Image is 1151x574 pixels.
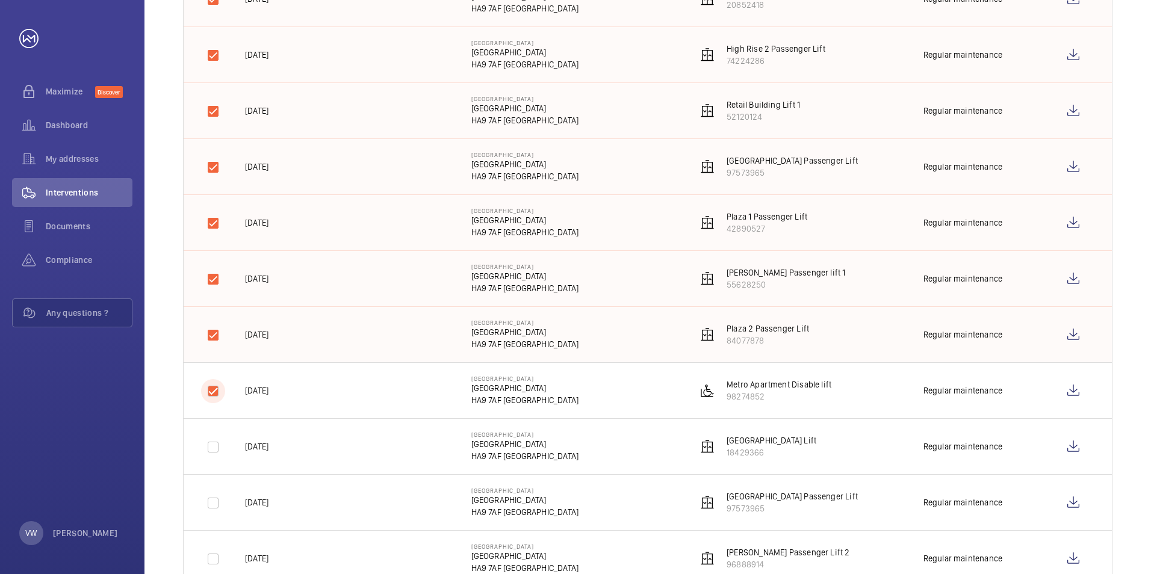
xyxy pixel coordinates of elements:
p: [GEOGRAPHIC_DATA] [471,543,579,550]
p: [GEOGRAPHIC_DATA] [471,214,579,226]
p: 97573965 [727,167,858,179]
p: [GEOGRAPHIC_DATA] Lift [727,434,816,446]
div: Regular maintenance [923,49,1002,61]
p: [DATE] [245,105,268,117]
p: [GEOGRAPHIC_DATA] [471,319,579,326]
div: Regular maintenance [923,105,1002,117]
p: [GEOGRAPHIC_DATA] Passenger Lift [727,155,858,167]
span: Maximize [46,85,95,97]
div: Regular maintenance [923,496,1002,508]
p: [GEOGRAPHIC_DATA] [471,487,579,494]
p: [DATE] [245,49,268,61]
p: [GEOGRAPHIC_DATA] [471,326,579,338]
p: 96888914 [727,558,849,570]
p: [PERSON_NAME] [53,527,118,539]
img: elevator.svg [700,551,715,566]
p: [GEOGRAPHIC_DATA] [471,375,579,382]
p: [GEOGRAPHIC_DATA] [471,382,579,394]
div: Regular maintenance [923,329,1002,341]
p: HA9 7AF [GEOGRAPHIC_DATA] [471,562,579,574]
span: Compliance [46,254,132,266]
p: 18429366 [727,446,816,458]
p: 42890527 [727,223,807,235]
img: elevator.svg [700,215,715,230]
p: [GEOGRAPHIC_DATA] [471,438,579,450]
p: [GEOGRAPHIC_DATA] [471,151,579,158]
p: HA9 7AF [GEOGRAPHIC_DATA] [471,226,579,238]
p: [PERSON_NAME] Passenger Lift 2 [727,546,849,558]
img: elevator.svg [700,271,715,286]
p: [GEOGRAPHIC_DATA] [471,263,579,270]
p: [GEOGRAPHIC_DATA] [471,550,579,562]
p: HA9 7AF [GEOGRAPHIC_DATA] [471,114,579,126]
p: HA9 7AF [GEOGRAPHIC_DATA] [471,282,579,294]
p: [DATE] [245,496,268,508]
span: Interventions [46,187,132,199]
p: [GEOGRAPHIC_DATA] [471,158,579,170]
p: 98274852 [727,390,831,403]
p: [GEOGRAPHIC_DATA] [471,102,579,114]
p: [GEOGRAPHIC_DATA] [471,207,579,214]
p: High Rise 2 Passenger Lift [727,43,825,55]
div: Regular maintenance [923,552,1002,564]
p: HA9 7AF [GEOGRAPHIC_DATA] [471,450,579,462]
p: Plaza 1 Passenger Lift [727,211,807,223]
p: HA9 7AF [GEOGRAPHIC_DATA] [471,2,579,14]
span: Any questions ? [46,307,132,319]
p: Retail Building Lift 1 [727,99,800,111]
p: [DATE] [245,384,268,397]
div: Regular maintenance [923,161,1002,173]
img: elevator.svg [700,48,715,62]
p: HA9 7AF [GEOGRAPHIC_DATA] [471,506,579,518]
p: [PERSON_NAME] Passenger lift 1 [727,267,845,279]
span: Documents [46,220,132,232]
span: Discover [95,86,123,98]
p: [GEOGRAPHIC_DATA] [471,431,579,438]
div: Regular maintenance [923,440,1002,452]
p: [GEOGRAPHIC_DATA] [471,95,579,102]
img: elevator.svg [700,103,715,118]
p: 52120124 [727,111,800,123]
p: [DATE] [245,552,268,564]
div: Regular maintenance [923,273,1002,285]
div: Regular maintenance [923,217,1002,229]
p: [GEOGRAPHIC_DATA] [471,270,579,282]
img: platform_lift.svg [700,383,715,398]
p: HA9 7AF [GEOGRAPHIC_DATA] [471,394,579,406]
span: Dashboard [46,119,132,131]
p: 55628250 [727,279,845,291]
p: 74224286 [727,55,825,67]
p: HA9 7AF [GEOGRAPHIC_DATA] [471,338,579,350]
p: HA9 7AF [GEOGRAPHIC_DATA] [471,58,579,70]
img: elevator.svg [700,327,715,342]
span: My addresses [46,153,132,165]
img: elevator.svg [700,439,715,454]
p: Plaza 2 Passenger Lift [727,322,809,335]
p: VW [25,527,37,539]
img: elevator.svg [700,495,715,510]
p: [GEOGRAPHIC_DATA] [471,46,579,58]
p: [GEOGRAPHIC_DATA] [471,39,579,46]
p: [GEOGRAPHIC_DATA] Passenger Lift [727,490,858,502]
img: elevator.svg [700,159,715,174]
p: HA9 7AF [GEOGRAPHIC_DATA] [471,170,579,182]
p: [DATE] [245,161,268,173]
p: [DATE] [245,329,268,341]
p: 97573965 [727,502,858,514]
p: [DATE] [245,440,268,452]
p: [GEOGRAPHIC_DATA] [471,494,579,506]
p: [DATE] [245,217,268,229]
p: 84077878 [727,335,809,347]
p: Metro Apartment Disable lift [727,378,831,390]
p: [DATE] [245,273,268,285]
div: Regular maintenance [923,384,1002,397]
